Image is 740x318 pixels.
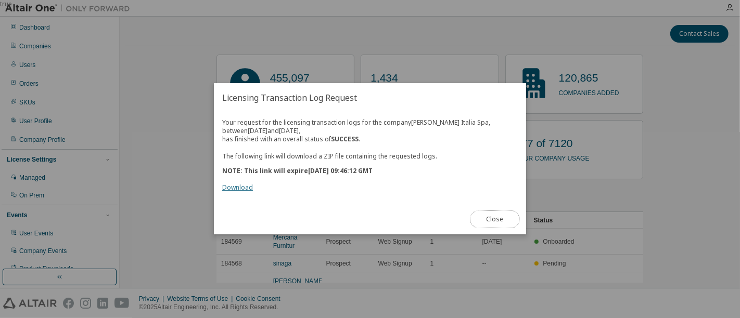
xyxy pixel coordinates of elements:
a: Download [222,183,253,192]
b: NOTE: This link will expire [DATE] 09:46:12 GMT [222,167,373,176]
div: Your request for the licensing transaction logs for the company [PERSON_NAME] Italia Spa , betwee... [222,118,518,192]
p: The following link will download a ZIP file containing the requested logs. [222,152,518,161]
b: SUCCESS [331,135,359,143]
button: Close [470,211,520,229]
h2: Licensing Transaction Log Request [214,83,526,112]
